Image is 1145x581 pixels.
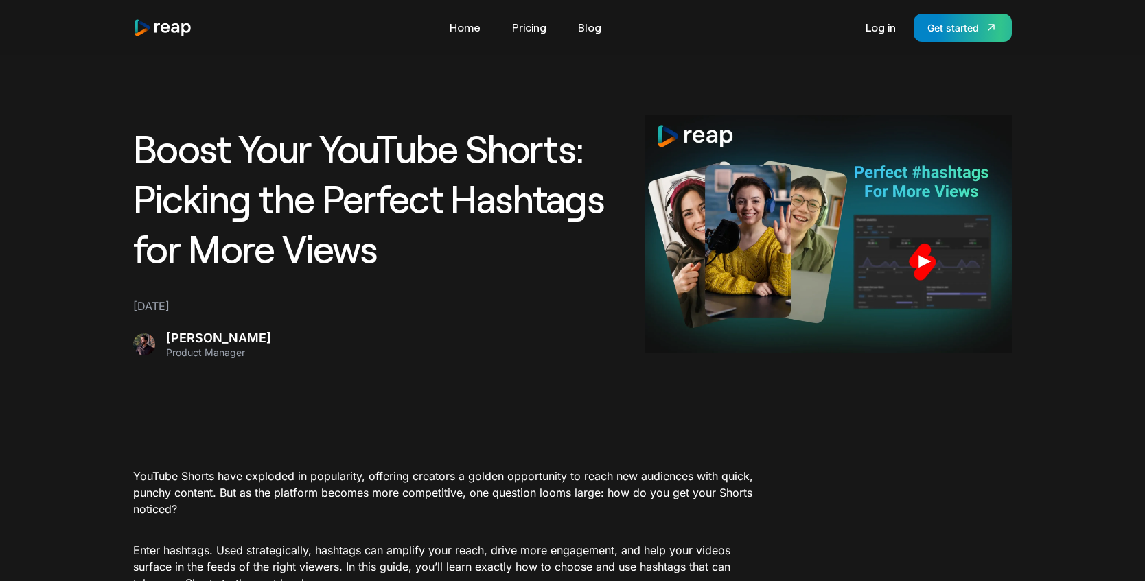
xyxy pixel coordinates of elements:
a: Home [443,16,487,38]
a: Blog [571,16,608,38]
div: [DATE] [133,298,628,314]
h1: Boost Your YouTube Shorts: Picking the Perfect Hashtags for More Views [133,123,628,273]
a: Log in [859,16,903,38]
img: reap logo [133,19,192,37]
div: Product Manager [166,346,271,359]
p: YouTube Shorts have exploded in popularity, offering creators a golden opportunity to reach new a... [133,468,754,517]
a: Get started [914,14,1012,42]
div: [PERSON_NAME] [166,331,271,346]
a: Pricing [505,16,553,38]
a: home [133,19,192,37]
div: Get started [927,21,979,35]
img: AI Video Clipping and Respurposing [645,115,1012,353]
